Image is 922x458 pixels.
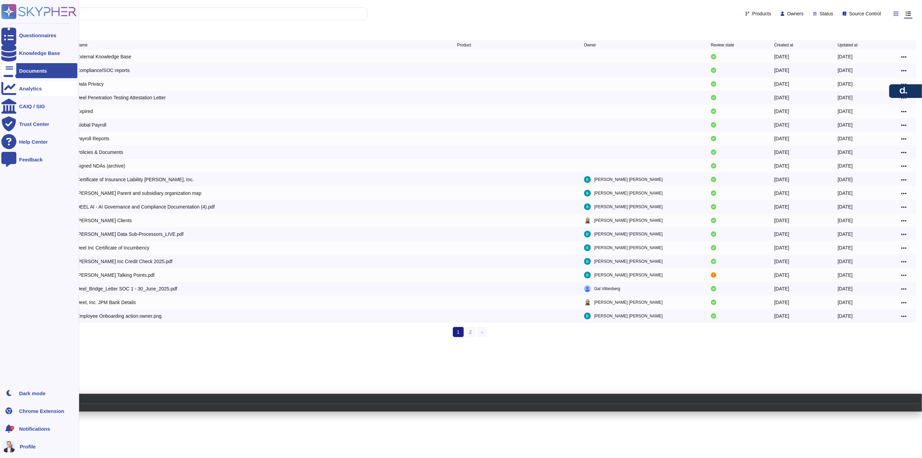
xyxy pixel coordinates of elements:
[77,108,93,115] div: Expired
[838,217,853,224] div: [DATE]
[77,43,88,47] span: Name
[584,217,591,224] img: user
[774,53,789,60] div: [DATE]
[77,162,125,169] div: Signed NDAs (archive)
[19,51,60,56] div: Knowledge Base
[584,203,591,210] img: user
[774,94,789,101] div: [DATE]
[838,67,853,74] div: [DATE]
[457,43,471,47] span: Product
[774,258,789,265] div: [DATE]
[838,53,853,60] div: [DATE]
[77,176,194,183] div: Certificate of Insurance Liability [PERSON_NAME], Inc.
[774,313,789,319] div: [DATE]
[19,139,48,144] div: Help Center
[594,231,663,238] span: [PERSON_NAME] [PERSON_NAME]
[752,11,771,16] span: Products
[3,440,15,453] img: user
[774,81,789,87] div: [DATE]
[774,203,789,210] div: [DATE]
[77,299,136,306] div: Deel, Inc. JPM Bank Details
[77,121,106,128] div: Global Payroll
[838,313,853,319] div: [DATE]
[10,426,14,430] div: 2
[1,81,77,96] a: Analytics
[774,299,789,306] div: [DATE]
[838,135,853,142] div: [DATE]
[838,231,853,238] div: [DATE]
[1,403,77,418] a: Chrome Extension
[77,67,130,74] div: Compliance/SOC reports
[838,285,853,292] div: [DATE]
[19,33,56,38] div: Questionnaires
[774,108,789,115] div: [DATE]
[1,63,77,78] a: Documents
[594,190,663,197] span: [PERSON_NAME] [PERSON_NAME]
[1,99,77,114] a: CAIQ / SIG
[27,8,367,20] input: Search by keywords
[594,285,621,292] span: Gal Vittenberg
[838,190,853,197] div: [DATE]
[594,203,663,210] span: [PERSON_NAME] [PERSON_NAME]
[838,108,853,115] div: [DATE]
[838,149,853,156] div: [DATE]
[77,53,131,60] div: External Knowledge Base
[838,272,853,278] div: [DATE]
[481,329,483,335] span: ›
[77,217,132,224] div: [PERSON_NAME] Clients
[594,313,663,319] span: [PERSON_NAME] [PERSON_NAME]
[19,68,47,73] div: Documents
[1,116,77,131] a: Trust Center
[774,176,789,183] div: [DATE]
[838,258,853,265] div: [DATE]
[77,285,177,292] div: Deel_Bridge_Letter SOC 1 - 30_June_2025.pdf
[838,176,853,183] div: [DATE]
[594,272,663,278] span: [PERSON_NAME] [PERSON_NAME]
[584,313,591,319] img: user
[465,327,476,337] a: 2
[838,162,853,169] div: [DATE]
[594,176,663,183] span: [PERSON_NAME] [PERSON_NAME]
[77,135,109,142] div: Payroll Reports
[1,152,77,167] a: Feedback
[584,176,591,183] img: user
[1,28,77,43] a: Questionnaires
[1,134,77,149] a: Help Center
[594,217,663,224] span: [PERSON_NAME] [PERSON_NAME]
[77,313,162,319] div: Employee Onboarding action:owner.png
[584,231,591,238] img: user
[820,11,833,16] span: Status
[1,45,77,60] a: Knowledge Base
[19,157,43,162] div: Feedback
[77,244,149,251] div: Deel Inc Certificate of Incumbency
[77,272,155,278] div: [PERSON_NAME] Talking Points.pdf
[774,162,789,169] div: [DATE]
[584,244,591,251] img: user
[774,67,789,74] div: [DATE]
[774,217,789,224] div: [DATE]
[774,190,789,197] div: [DATE]
[838,244,853,251] div: [DATE]
[774,121,789,128] div: [DATE]
[453,327,464,337] span: 1
[19,104,45,109] div: CAIQ / SIG
[594,244,663,251] span: [PERSON_NAME] [PERSON_NAME]
[774,149,789,156] div: [DATE]
[19,426,50,431] span: Notifications
[77,231,184,238] div: [PERSON_NAME] Data Sub-Processors_LIVE.pdf
[711,43,734,47] span: Review state
[77,203,215,210] div: DEEL AI - AI Governance and Compliance Documentation (4).pdf
[594,299,663,306] span: [PERSON_NAME] [PERSON_NAME]
[774,135,789,142] div: [DATE]
[1,439,20,454] button: user
[838,81,853,87] div: [DATE]
[19,121,49,127] div: Trust Center
[584,299,591,306] img: user
[774,244,789,251] div: [DATE]
[774,231,789,238] div: [DATE]
[77,94,166,101] div: Deel Penetration Testing Attestation Letter
[584,272,591,278] img: user
[838,203,853,210] div: [DATE]
[77,149,123,156] div: Policies & Documents
[594,258,663,265] span: [PERSON_NAME] [PERSON_NAME]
